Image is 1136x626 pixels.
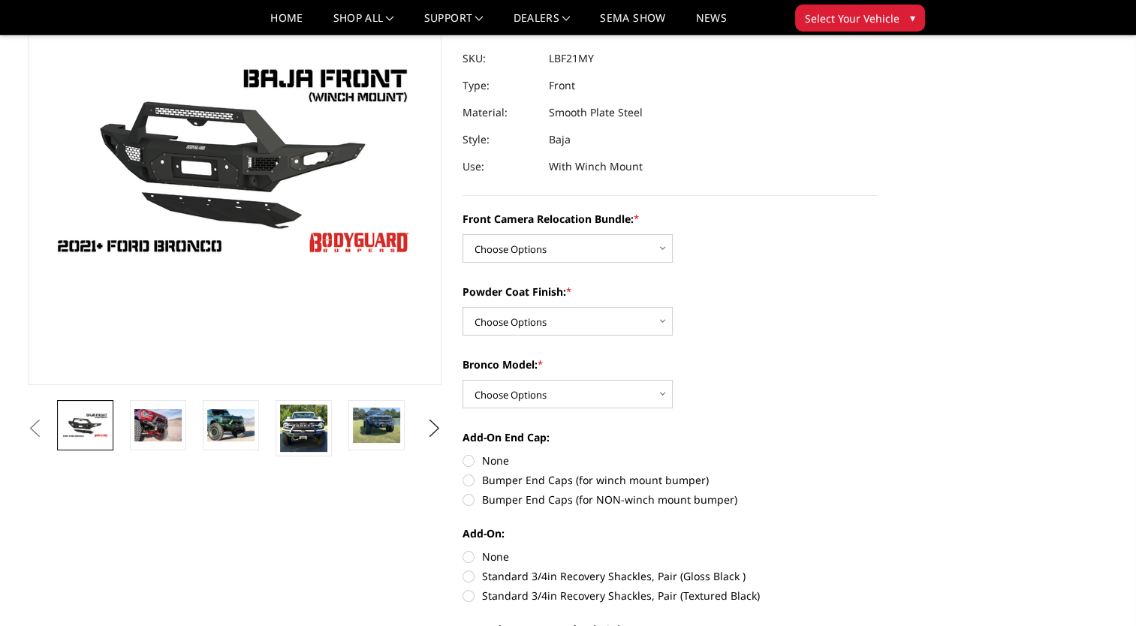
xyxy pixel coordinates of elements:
label: Standard 3/4in Recovery Shackles, Pair (Textured Black) [463,588,877,603]
dd: LBF21MY [549,45,594,72]
dt: Style: [463,126,538,153]
a: shop all [333,13,394,35]
img: Bodyguard Ford Bronco [62,412,109,438]
dt: SKU: [463,45,538,72]
dd: Baja [549,126,571,153]
label: Powder Coat Finish: [463,284,877,299]
label: Standard 3/4in Recovery Shackles, Pair (Gloss Black ) [463,568,877,584]
button: Next [423,417,445,440]
dt: Type: [463,72,538,99]
a: News [695,13,726,35]
label: Add-On: [463,525,877,541]
label: Bronco Model: [463,357,877,372]
label: Bumper End Caps (for winch mount bumper) [463,472,877,488]
dd: Front [549,72,575,99]
dt: Material: [463,99,538,126]
dt: Use: [463,153,538,180]
label: Front Camera Relocation Bundle: [463,211,877,227]
img: Bronco Baja Front (winch mount) [134,409,182,441]
dd: Smooth Plate Steel [549,99,643,126]
img: Bronco Baja Front (winch mount) [353,408,400,443]
label: Add-On End Cap: [463,429,877,445]
button: Select Your Vehicle [795,5,925,32]
dd: With Winch Mount [549,153,643,180]
label: Bumper End Caps (for NON-winch mount bumper) [463,492,877,507]
a: Home [270,13,303,35]
img: Bronco Baja Front (winch mount) [207,409,255,441]
a: Dealers [514,13,571,35]
img: Bronco Baja Front (winch mount) [280,405,327,452]
label: None [463,549,877,564]
button: Previous [24,417,47,440]
a: SEMA Show [600,13,665,35]
label: None [463,453,877,468]
a: Support [424,13,484,35]
span: ▾ [910,10,915,26]
span: Select Your Vehicle [805,11,899,26]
